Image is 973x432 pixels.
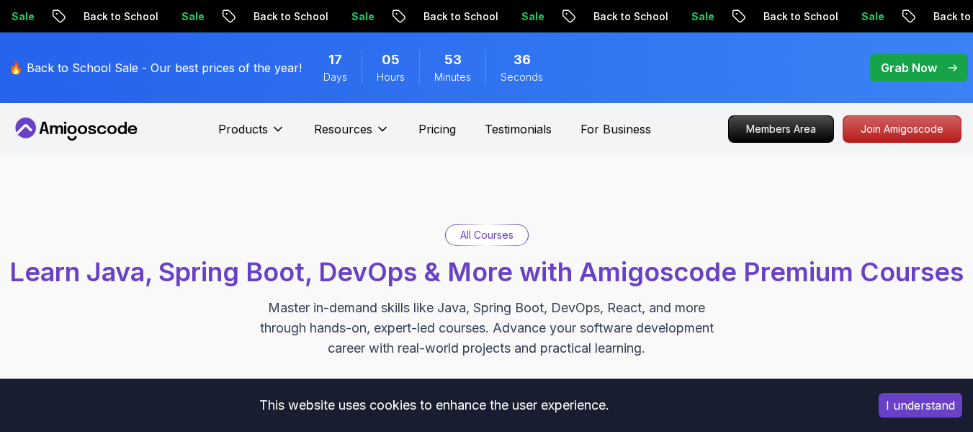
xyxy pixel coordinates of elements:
[314,120,390,149] button: Resources
[506,9,552,24] p: Sale
[676,9,722,24] p: Sale
[444,50,462,70] span: 53 Minutes
[323,70,347,84] span: Days
[460,228,514,242] p: All Courses
[843,116,961,142] p: Join Amigoscode
[328,50,342,70] span: 17 Days
[9,256,964,288] span: Learn Java, Spring Boot, DevOps & More with Amigoscode Premium Courses
[314,120,372,138] p: Resources
[11,389,857,421] div: This website uses cookies to enhance the user experience.
[514,50,531,70] span: 36 Seconds
[68,9,166,24] p: Back to School
[846,9,892,24] p: Sale
[434,70,471,84] span: Minutes
[485,120,552,138] a: Testimonials
[879,393,962,418] button: Accept cookies
[501,70,543,84] span: Seconds
[218,120,285,149] button: Products
[336,9,382,24] p: Sale
[729,116,833,142] p: Members Area
[245,298,729,358] p: Master in-demand skills like Java, Spring Boot, DevOps, React, and more through hands-on, expert-...
[166,9,212,24] p: Sale
[728,115,834,143] a: Members Area
[580,120,651,138] a: For Business
[238,9,336,24] p: Back to School
[881,59,937,76] p: Grab Now
[748,9,846,24] p: Back to School
[377,70,405,84] span: Hours
[218,120,268,138] p: Products
[9,59,302,76] p: 🔥 Back to School Sale - Our best prices of the year!
[843,115,961,143] a: Join Amigoscode
[382,50,400,70] span: 5 Hours
[578,9,676,24] p: Back to School
[418,120,456,138] a: Pricing
[408,9,506,24] p: Back to School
